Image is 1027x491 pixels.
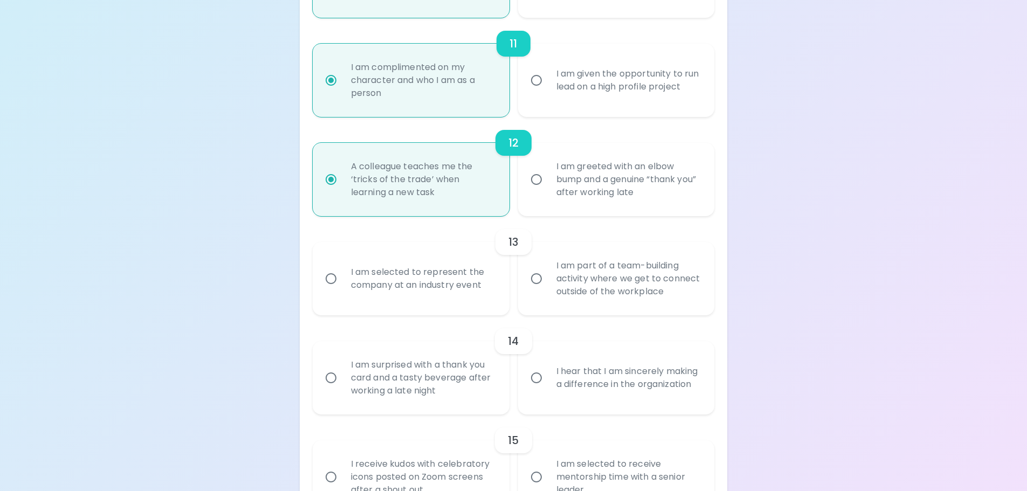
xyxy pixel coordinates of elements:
[508,333,519,350] h6: 14
[508,134,519,151] h6: 12
[548,352,709,404] div: I hear that I am sincerely making a difference in the organization
[342,345,504,410] div: I am surprised with a thank you card and a tasty beverage after working a late night
[342,147,504,212] div: A colleague teaches me the ‘tricks of the trade’ when learning a new task
[313,18,715,117] div: choice-group-check
[548,147,709,212] div: I am greeted with an elbow bump and a genuine “thank you” after working late
[548,246,709,311] div: I am part of a team-building activity where we get to connect outside of the workplace
[342,48,504,113] div: I am complimented on my character and who I am as a person
[509,35,517,52] h6: 11
[548,54,709,106] div: I am given the opportunity to run lead on a high profile project
[508,233,519,251] h6: 13
[508,432,519,449] h6: 15
[342,253,504,305] div: I am selected to represent the company at an industry event
[313,117,715,216] div: choice-group-check
[313,216,715,315] div: choice-group-check
[313,315,715,414] div: choice-group-check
